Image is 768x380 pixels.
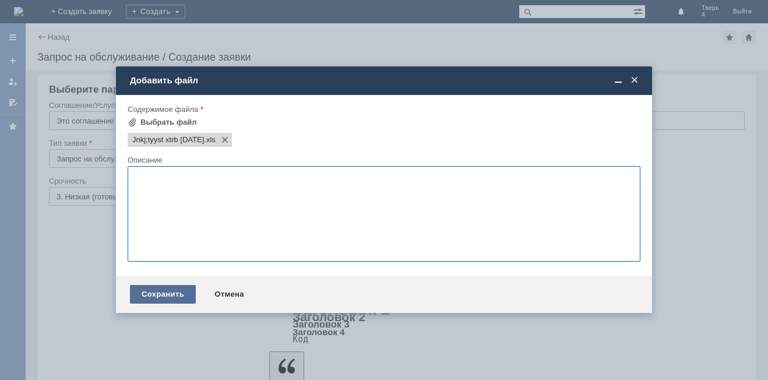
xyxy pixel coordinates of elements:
div: Спасибо [5,23,170,33]
div: Описание [128,156,638,164]
span: Свернуть (Ctrl + M) [612,75,624,86]
span: Jnkj;tyyst xtrb 30.08.25.xls [204,135,216,145]
span: Закрыть [629,75,640,86]
div: Добрый вечер, прошу удалить отложенные чеки за [DATE] [5,5,170,23]
div: Добавить файл [130,75,640,86]
span: Jnkj;tyyst xtrb 30.08.25.xls [132,135,204,145]
div: Выбрать файл [140,118,197,127]
div: Содержимое файла [128,105,638,113]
